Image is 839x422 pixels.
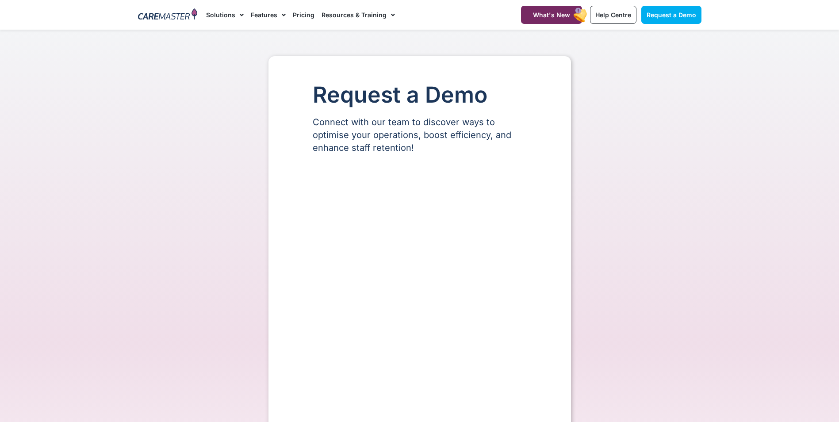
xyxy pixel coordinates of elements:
[313,116,527,154] p: Connect with our team to discover ways to optimise your operations, boost efficiency, and enhance...
[641,6,701,24] a: Request a Demo
[533,11,570,19] span: What's New
[313,83,527,107] h1: Request a Demo
[138,8,198,22] img: CareMaster Logo
[647,11,696,19] span: Request a Demo
[590,6,636,24] a: Help Centre
[521,6,582,24] a: What's New
[595,11,631,19] span: Help Centre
